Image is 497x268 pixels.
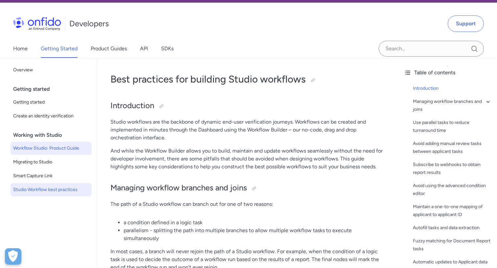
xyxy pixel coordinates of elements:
[13,112,89,120] span: Create an identity verification
[413,85,492,92] a: Introduction
[110,73,385,86] h1: Best practices for building Studio workflows
[11,142,92,155] a: Workflow Studio: Product Guide
[13,98,89,106] span: Getting started
[13,66,89,74] span: Overview
[124,227,385,242] li: parallelism - splitting the path into multiple branches to allow multiple workflow tasks to execu...
[110,147,385,171] p: And while the Workflow Builder allows you to build, maintain and update workflows seamlessly with...
[413,182,492,198] a: Avoid using the advanced condition editor
[413,140,492,156] a: Avoid adding manual review tasks between applicant tasks
[413,161,492,177] a: Subscribe to webhooks to obtain report results
[110,100,385,111] h2: Introduction
[11,96,92,109] a: Getting started
[413,237,492,253] a: Fuzzy matching for Document Report tasks
[110,183,385,194] h2: Managing workflow branches and joins
[11,110,92,123] a: Create an identity verification
[379,41,484,57] input: Onfido search input field
[13,172,89,180] span: Smart Capture Link
[13,158,89,166] span: Migrating to Studio
[13,83,94,96] div: Getting started
[11,63,92,77] a: Overview
[448,15,484,32] a: Support
[413,98,492,113] a: Managing workflow branches and joins
[11,156,92,169] a: Migrating to Studio
[5,248,21,265] button: Open Preferences
[13,186,89,194] span: Studio Workflow best practices
[5,248,21,265] div: Cookie Preferences
[413,203,492,219] a: Maintain a one-to-one mapping of applicant to applicant ID
[161,39,174,58] a: SDKs
[13,39,28,58] a: Home
[140,39,148,58] a: API
[41,39,78,58] a: Getting Started
[110,200,385,208] p: The path of a Studio workflow can branch out for one of two reasons:
[11,169,92,183] a: Smart Capture Link
[413,258,492,266] a: Automatic updates to Applicant data
[413,224,492,232] a: Autofill tasks and data extraction
[11,183,92,196] a: Studio Workflow best practices
[13,129,94,142] div: Working with Studio
[404,69,492,77] div: Table of contents
[13,17,61,30] img: Onfido Logo
[13,144,89,152] span: Workflow Studio: Product Guide
[124,219,385,227] li: a condition defined in a logic task
[69,18,109,29] h1: Developers
[91,39,127,58] a: Product Guides
[110,118,385,142] p: Studio workflows are the backbone of dynamic end-user verification journeys. Workflows can be cre...
[413,119,492,134] a: Use parallel tasks to reduce turnaround time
